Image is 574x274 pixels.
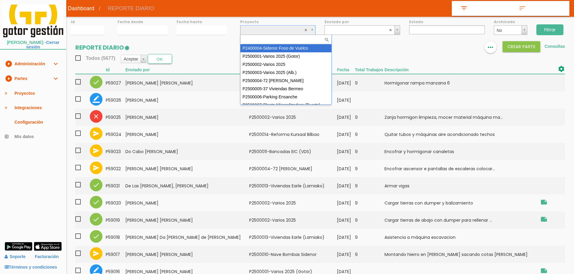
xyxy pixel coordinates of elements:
div: P2500001-Varios 2025 (Gotor) [240,52,331,60]
div: P2500007-Planta Mineralizadora (Puerto) [240,101,331,109]
div: P2400004-Sidenor Foso de Vuelco [240,44,331,52]
div: P2500004-72 [PERSON_NAME] [240,77,331,85]
div: P2500002-Varios 2025 [240,60,331,69]
div: P2500006-Parking Ensanche [240,93,331,101]
div: P2500003-Varios 2025 (Alb.) [240,69,331,77]
div: P2500005-37 Viviendas Bermeo [240,85,331,93]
